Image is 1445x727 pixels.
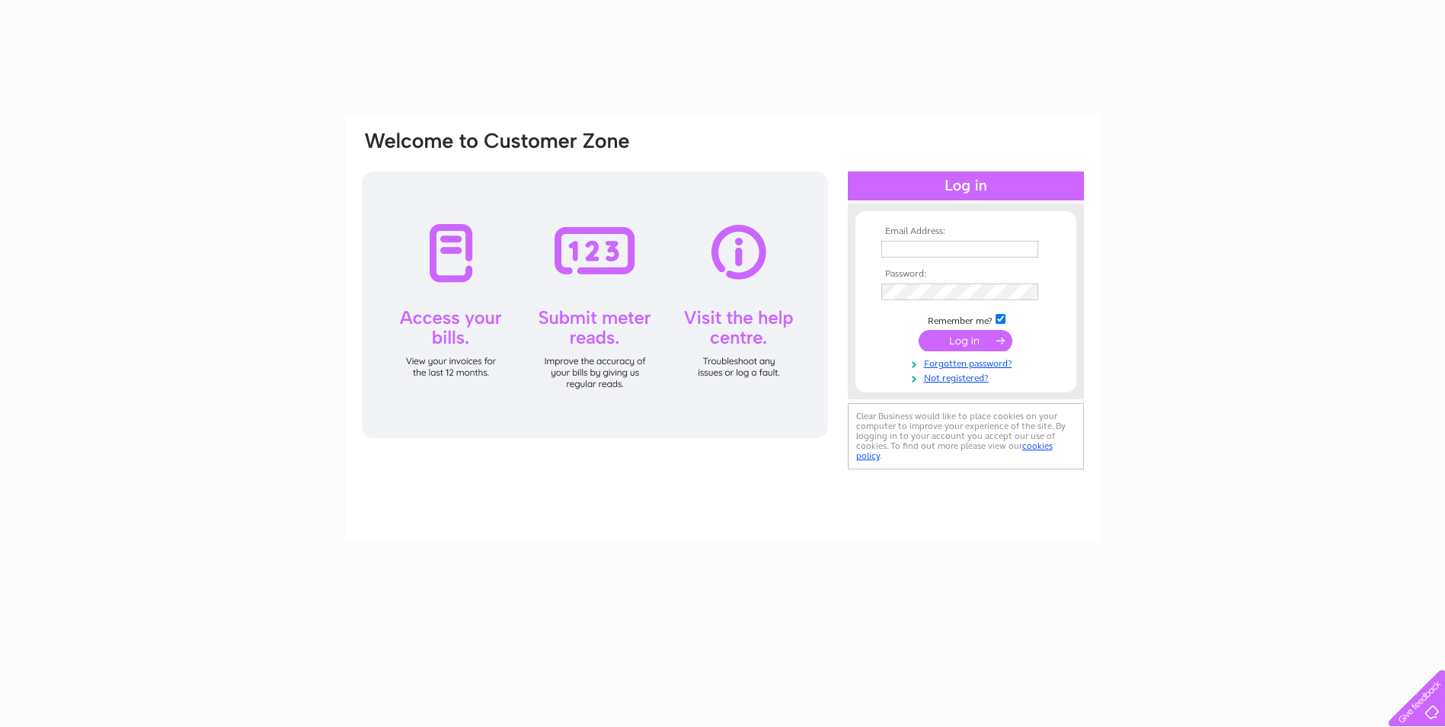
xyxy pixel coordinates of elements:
[878,269,1054,280] th: Password:
[878,226,1054,237] th: Email Address:
[848,403,1084,469] div: Clear Business would like to place cookies on your computer to improve your experience of the sit...
[878,312,1054,327] td: Remember me?
[881,370,1054,384] a: Not registered?
[919,330,1012,351] input: Submit
[856,440,1053,461] a: cookies policy
[881,355,1054,370] a: Forgotten password?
